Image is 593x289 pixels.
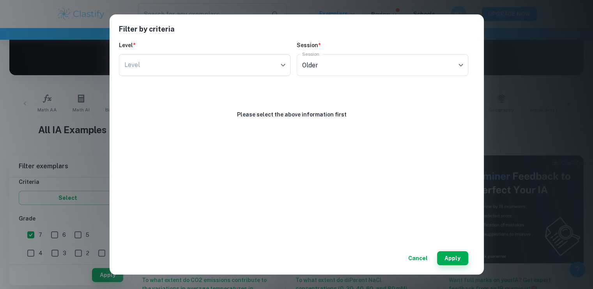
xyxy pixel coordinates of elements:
button: Cancel [405,251,431,265]
h6: Session [297,41,468,49]
label: Session [302,51,319,57]
h6: Please select the above information first [237,110,350,119]
h2: Filter by criteria [119,24,474,41]
div: Older [297,54,468,76]
h6: Level [119,41,290,49]
button: Apply [437,251,468,265]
